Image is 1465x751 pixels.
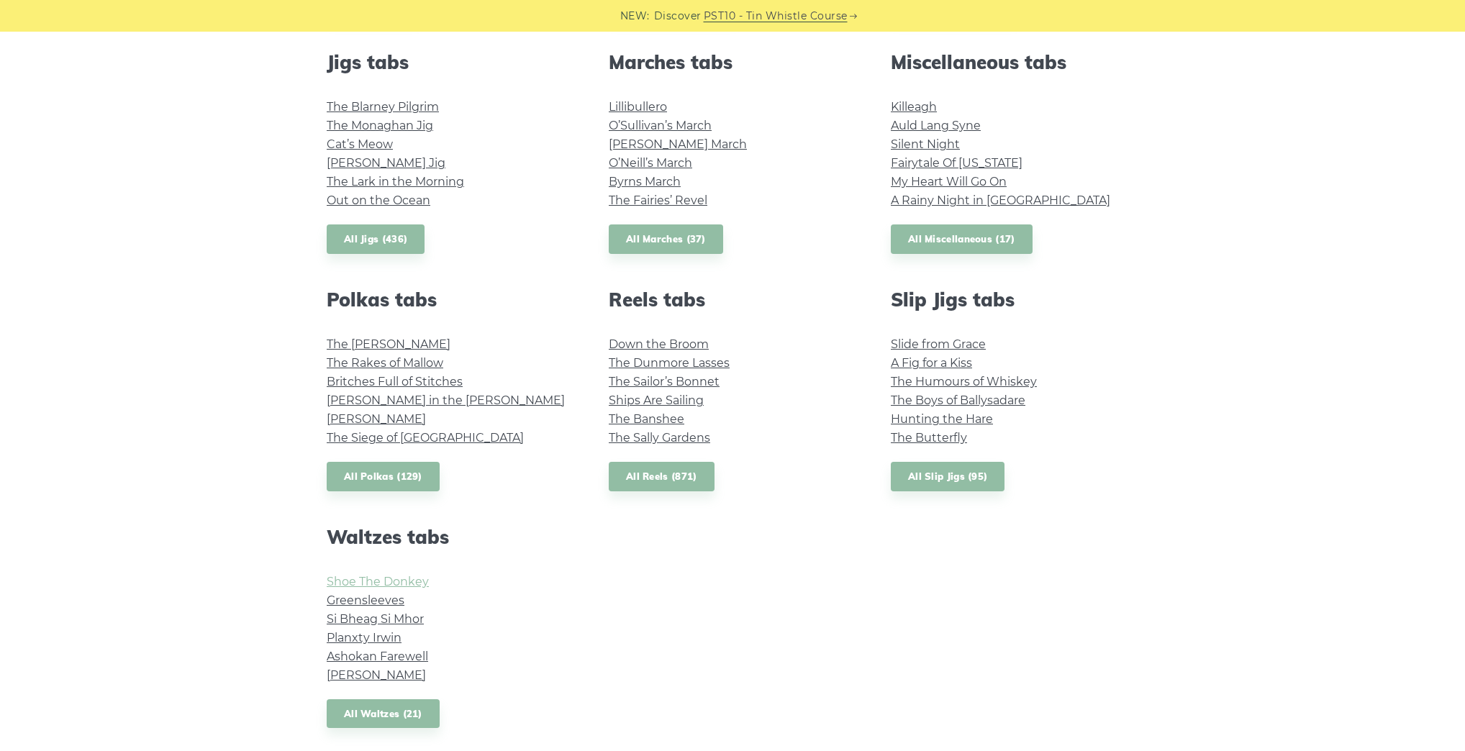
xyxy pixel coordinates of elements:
[891,100,937,114] a: Killeagh
[891,412,993,426] a: Hunting the Hare
[327,462,440,491] a: All Polkas (129)
[891,175,1007,188] a: My Heart Will Go On
[327,175,464,188] a: The Lark in the Morning
[609,462,715,491] a: All Reels (871)
[609,224,723,254] a: All Marches (37)
[327,631,402,645] a: Planxty Irwin
[891,194,1110,207] a: A Rainy Night in [GEOGRAPHIC_DATA]
[327,224,425,254] a: All Jigs (436)
[620,8,650,24] span: NEW:
[327,356,443,370] a: The Rakes of Mallow
[891,156,1022,170] a: Fairytale Of [US_STATE]
[609,51,856,73] h2: Marches tabs
[327,100,439,114] a: The Blarney Pilgrim
[327,375,463,388] a: Britches Full of Stitches
[704,8,848,24] a: PST10 - Tin Whistle Course
[327,393,565,407] a: [PERSON_NAME] in the [PERSON_NAME]
[327,699,440,729] a: All Waltzes (21)
[327,612,424,626] a: Si­ Bheag Si­ Mhor
[327,194,430,207] a: Out on the Ocean
[891,393,1025,407] a: The Boys of Ballysadare
[327,137,393,151] a: Cat’s Meow
[327,526,574,548] h2: Waltzes tabs
[609,337,709,351] a: Down the Broom
[609,375,720,388] a: The Sailor’s Bonnet
[609,356,730,370] a: The Dunmore Lasses
[609,194,707,207] a: The Fairies’ Revel
[609,100,667,114] a: Lillibullero
[609,412,684,426] a: The Banshee
[327,668,426,682] a: [PERSON_NAME]
[891,119,981,132] a: Auld Lang Syne
[327,575,429,588] a: Shoe The Donkey
[609,393,704,407] a: Ships Are Sailing
[327,650,428,663] a: Ashokan Farewell
[327,288,574,311] h2: Polkas tabs
[891,288,1138,311] h2: Slip Jigs tabs
[609,431,710,445] a: The Sally Gardens
[609,137,747,151] a: [PERSON_NAME] March
[891,337,986,351] a: Slide from Grace
[609,156,692,170] a: O’Neill’s March
[327,156,445,170] a: [PERSON_NAME] Jig
[327,337,450,351] a: The [PERSON_NAME]
[327,412,426,426] a: [PERSON_NAME]
[891,137,960,151] a: Silent Night
[609,175,681,188] a: Byrns March
[891,51,1138,73] h2: Miscellaneous tabs
[891,462,1004,491] a: All Slip Jigs (95)
[327,119,433,132] a: The Monaghan Jig
[327,431,524,445] a: The Siege of [GEOGRAPHIC_DATA]
[654,8,702,24] span: Discover
[327,51,574,73] h2: Jigs tabs
[891,224,1033,254] a: All Miscellaneous (17)
[327,593,404,607] a: Greensleeves
[609,119,712,132] a: O’Sullivan’s March
[891,431,967,445] a: The Butterfly
[609,288,856,311] h2: Reels tabs
[891,356,972,370] a: A Fig for a Kiss
[891,375,1037,388] a: The Humours of Whiskey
